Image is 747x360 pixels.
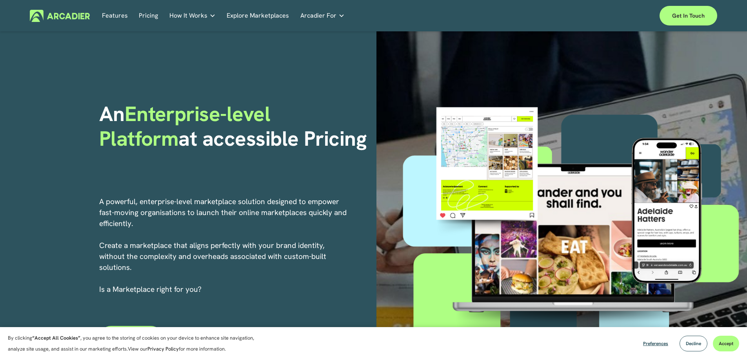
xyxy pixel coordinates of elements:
a: Get in touch [660,6,717,25]
h1: An at accessible Pricing [99,102,371,151]
a: Privacy Policy [147,346,179,352]
span: Decline [686,340,701,347]
span: Preferences [643,340,668,347]
a: Explore Marketplaces [227,10,289,22]
span: I [99,284,202,294]
span: Arcadier For [300,10,336,21]
a: folder dropdown [300,10,345,22]
img: Arcadier [30,10,90,22]
a: Contact Us [99,326,163,349]
strong: “Accept All Cookies” [32,335,80,341]
a: Features [102,10,128,22]
button: Preferences [637,336,674,351]
a: s a Marketplace right for you? [101,284,202,294]
button: Decline [680,336,707,351]
p: A powerful, enterprise-level marketplace solution designed to empower fast-moving organisations t... [99,196,348,295]
span: How It Works [169,10,207,21]
a: folder dropdown [169,10,216,22]
iframe: Chat Widget [708,322,747,360]
a: Pricing [139,10,158,22]
p: By clicking , you agree to the storing of cookies on your device to enhance site navigation, anal... [8,333,263,355]
span: Enterprise-level Platform [99,100,276,152]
